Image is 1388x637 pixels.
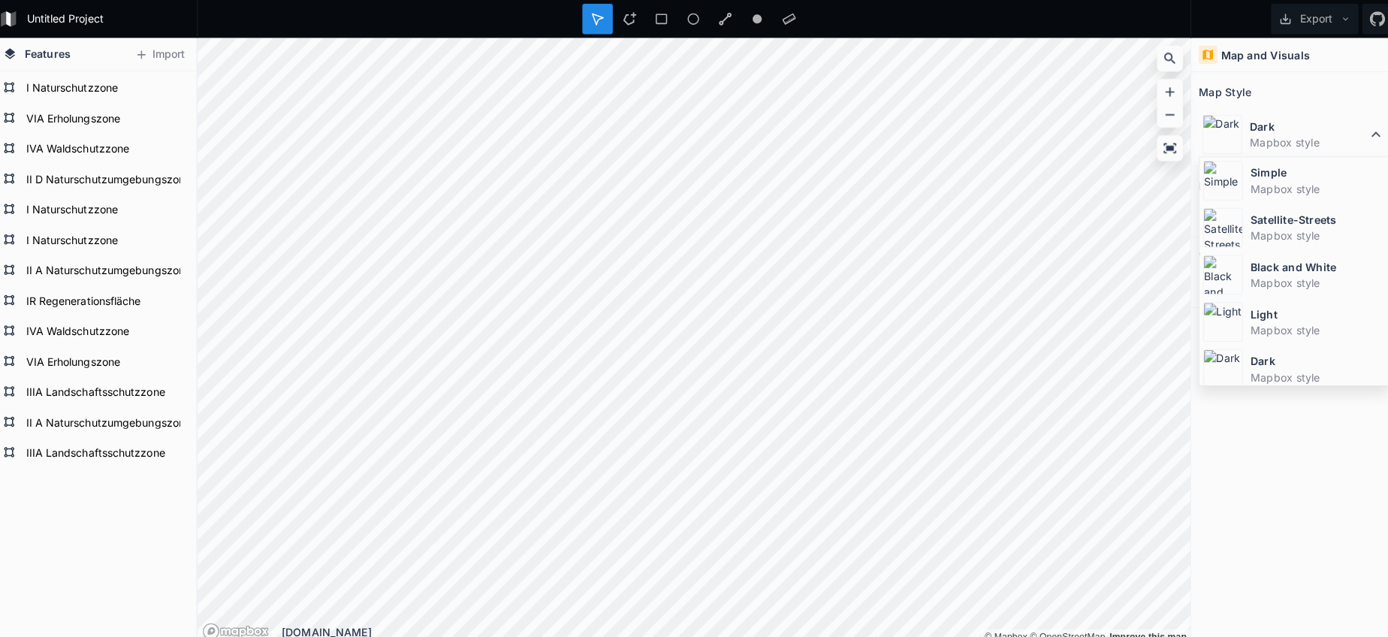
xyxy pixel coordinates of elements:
[1197,206,1236,245] img: Satellite-Streets
[1244,225,1377,241] dd: Mapbox style
[1104,624,1181,635] a: Map feedback
[1193,79,1245,102] h2: Map Style
[1244,163,1377,179] dt: Simple
[1197,299,1236,338] img: Light
[134,42,198,66] button: Import
[1244,318,1377,334] dd: Mapbox style
[1244,349,1377,365] dt: Dark
[1244,365,1377,381] dd: Mapbox style
[1196,113,1236,152] img: Dark
[208,615,274,632] a: Mapbox logo
[1244,210,1377,225] dt: Satellite-Streets
[1243,133,1359,149] dd: Mapbox style
[32,45,78,61] span: Features
[1244,179,1377,195] dd: Mapbox style
[1214,47,1302,62] h4: Map and Visuals
[1197,346,1236,385] img: Dark
[1244,272,1377,288] dd: Mapbox style
[1244,256,1377,272] dt: Black and White
[1197,159,1236,198] img: Simple
[1243,117,1359,133] dt: Dark
[1244,303,1377,318] dt: Light
[1264,4,1350,34] button: Export
[981,624,1023,635] a: Mapbox
[1026,624,1100,635] a: OpenStreetMap
[286,617,1184,632] div: [DOMAIN_NAME]
[1197,252,1236,291] img: Black and White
